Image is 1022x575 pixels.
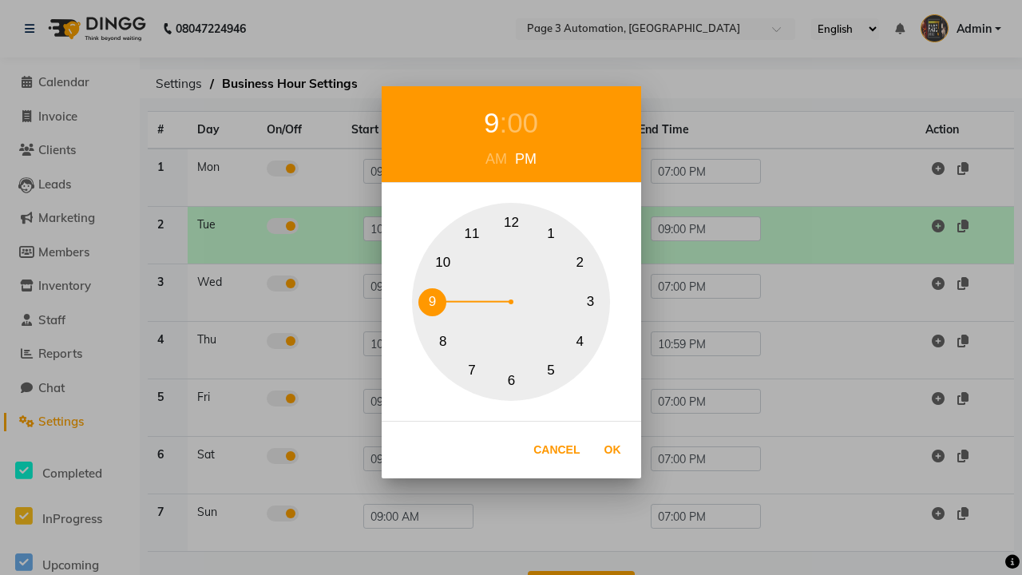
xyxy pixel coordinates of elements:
[596,434,629,466] button: Ok
[525,434,588,466] button: Cancel
[499,107,507,138] span: :
[511,149,541,170] div: PM
[537,356,565,384] button: 5
[497,367,525,395] button: 6
[481,149,511,170] div: AM
[537,220,565,248] button: 1
[566,248,594,276] button: 2
[458,356,486,384] button: 7
[418,288,446,316] button: 9
[429,248,457,276] button: 10
[429,327,457,355] button: 8
[507,102,538,145] div: 00
[576,288,604,316] button: 3
[566,327,594,355] button: 4
[458,220,486,248] button: 11
[497,209,525,237] button: 12
[484,102,499,145] div: 9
